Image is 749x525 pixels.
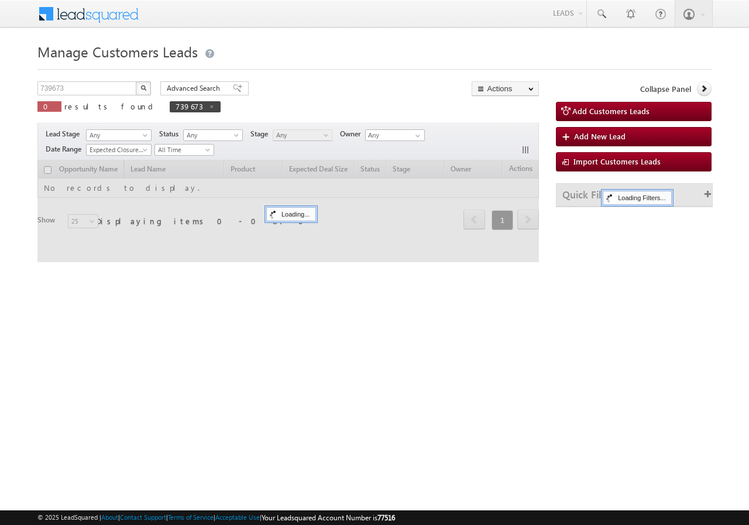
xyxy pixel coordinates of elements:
span: Status [159,129,183,139]
span: 0 [43,101,56,111]
span: © 2025 LeadSquared | | | | | [37,512,395,523]
div: Loading... [266,207,316,221]
div: Loading Filters... [603,191,672,205]
img: Search [140,85,146,91]
span: Advanced Search [167,83,224,94]
a: Contact Support [120,513,166,521]
a: Any [86,129,152,141]
a: Terms of Service [168,513,214,521]
span: Your Leadsquared Account Number is [262,513,395,522]
span: Expected Closure Date [87,145,147,155]
span: Date Range [46,144,86,155]
a: Expected Closure Date [86,144,152,156]
span: Any [87,130,147,140]
a: About [101,513,118,521]
span: Lead Stage [46,129,84,139]
input: Type to Search [365,129,425,141]
span: Collapse Panel [640,84,691,94]
a: Show All Items [409,130,424,142]
span: Any [184,130,239,140]
span: Add New Lead [574,131,626,141]
span: 739673 [176,101,203,111]
a: Any [273,129,332,141]
span: Import Customers Leads [573,156,661,166]
span: Any [273,130,329,140]
a: Acceptable Use [215,513,260,521]
a: All Time [154,144,214,156]
span: All Time [155,145,211,155]
span: Stage [250,129,273,139]
span: Add Customers Leads [572,106,650,116]
span: Owner [340,129,365,139]
span: 77516 [377,513,395,522]
span: Manage Customers Leads [37,42,198,61]
button: Actions [472,81,539,96]
a: Any [183,129,243,141]
span: results found [64,101,157,111]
